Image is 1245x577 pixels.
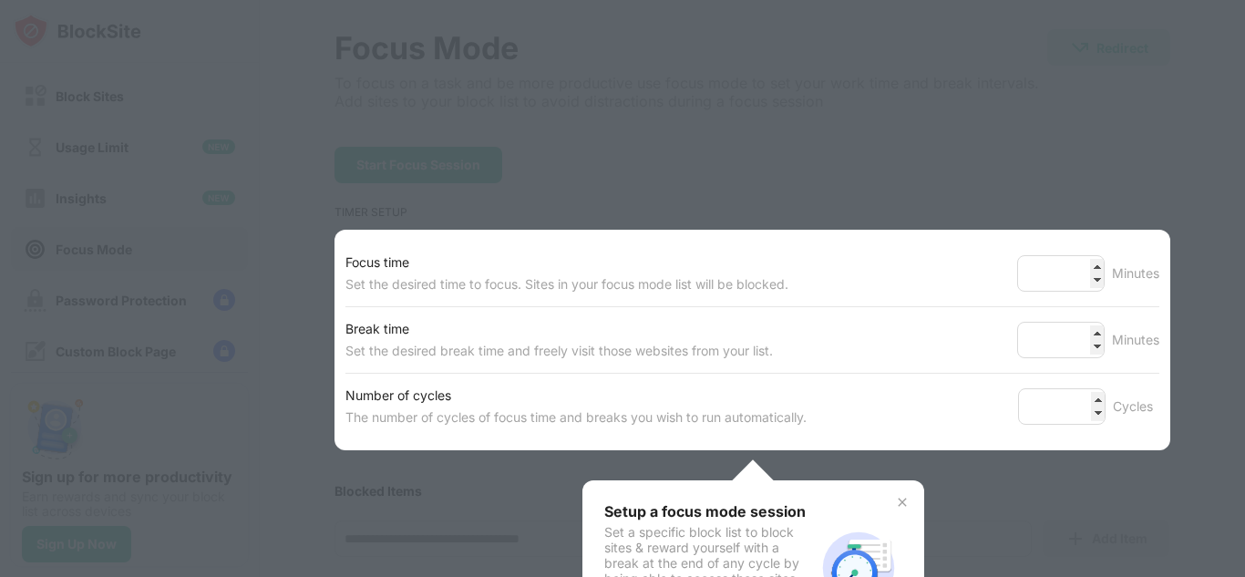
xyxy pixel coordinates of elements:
div: Set the desired break time and freely visit those websites from your list. [345,340,773,362]
div: Minutes [1112,329,1159,351]
div: Number of cycles [345,385,807,407]
div: The number of cycles of focus time and breaks you wish to run automatically. [345,407,807,428]
div: Set the desired time to focus. Sites in your focus mode list will be blocked. [345,273,788,295]
div: Cycles [1113,396,1159,417]
div: Break time [345,318,773,340]
div: Setup a focus mode session [604,502,815,520]
div: Focus time [345,252,788,273]
div: Minutes [1112,263,1159,284]
img: x-button.svg [895,495,910,510]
